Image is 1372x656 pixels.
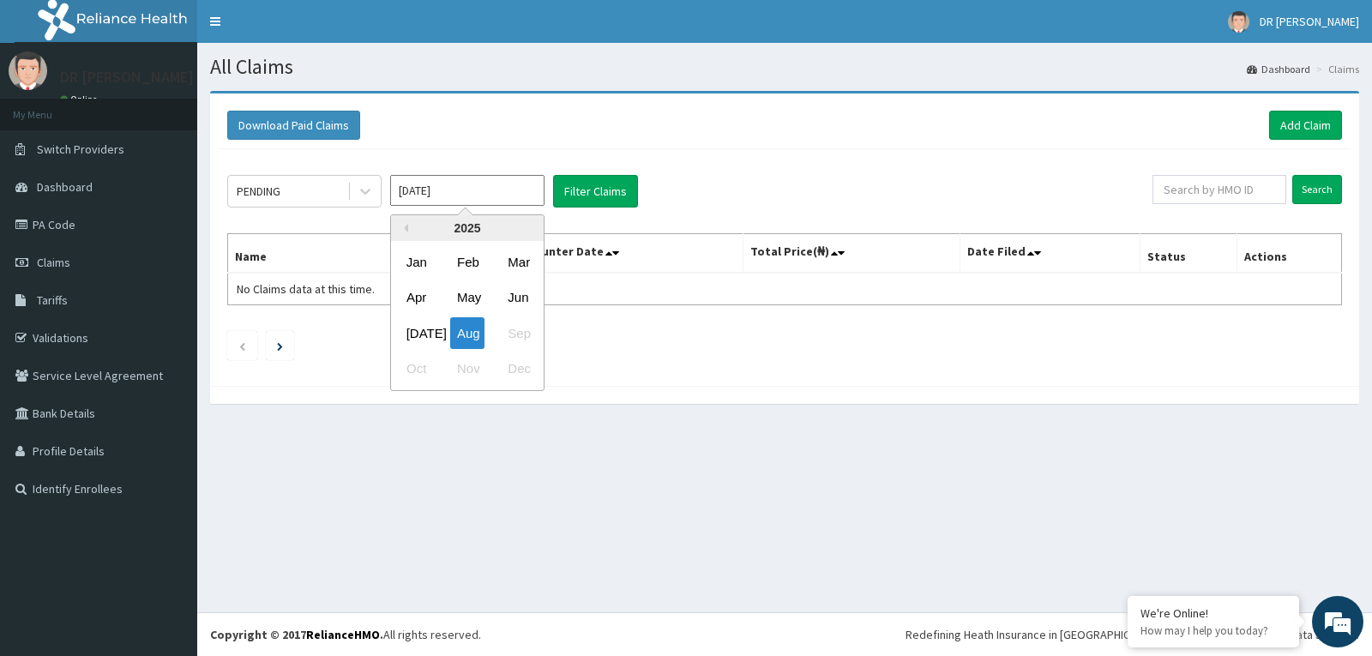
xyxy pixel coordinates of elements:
span: No Claims data at this time. [237,281,375,297]
div: Choose July 2025 [400,317,434,349]
span: Switch Providers [37,141,124,157]
span: Claims [37,255,70,270]
input: Select Month and Year [390,175,545,206]
span: DR [PERSON_NAME] [1260,14,1359,29]
div: Redefining Heath Insurance in [GEOGRAPHIC_DATA] using Telemedicine and Data Science! [906,626,1359,643]
li: Claims [1312,62,1359,76]
div: Choose January 2025 [400,246,434,278]
div: Choose May 2025 [450,282,484,314]
h1: All Claims [210,56,1359,78]
button: Filter Claims [553,175,638,208]
div: Minimize live chat window [281,9,322,50]
strong: Copyright © 2017 . [210,627,383,642]
a: Online [60,93,101,105]
img: User Image [1228,11,1249,33]
a: Dashboard [1247,62,1310,76]
div: Choose April 2025 [400,282,434,314]
div: Choose June 2025 [501,282,535,314]
div: We're Online! [1140,605,1286,621]
span: Tariffs [37,292,68,308]
input: Search [1292,175,1342,204]
div: PENDING [237,183,280,200]
button: Previous Year [400,224,408,232]
img: d_794563401_company_1708531726252_794563401 [32,86,69,129]
th: Name [228,234,508,274]
th: Date Filed [960,234,1140,274]
div: Choose February 2025 [450,246,484,278]
a: Previous page [238,338,246,353]
span: Dashboard [37,179,93,195]
th: Total Price(₦) [743,234,960,274]
p: DR [PERSON_NAME] [60,69,194,85]
input: Search by HMO ID [1152,175,1287,204]
a: Next page [277,338,283,353]
div: Chat with us now [89,96,288,118]
div: Choose March 2025 [501,246,535,278]
a: RelianceHMO [306,627,380,642]
div: Choose August 2025 [450,317,484,349]
p: How may I help you today? [1140,623,1286,638]
div: 2025 [391,215,544,241]
th: Actions [1237,234,1341,274]
button: Download Paid Claims [227,111,360,140]
span: We're online! [99,216,237,389]
a: Add Claim [1269,111,1342,140]
footer: All rights reserved. [197,612,1372,656]
textarea: Type your message and hit 'Enter' [9,468,327,528]
img: User Image [9,51,47,90]
div: month 2025-08 [391,244,544,387]
th: Status [1140,234,1237,274]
